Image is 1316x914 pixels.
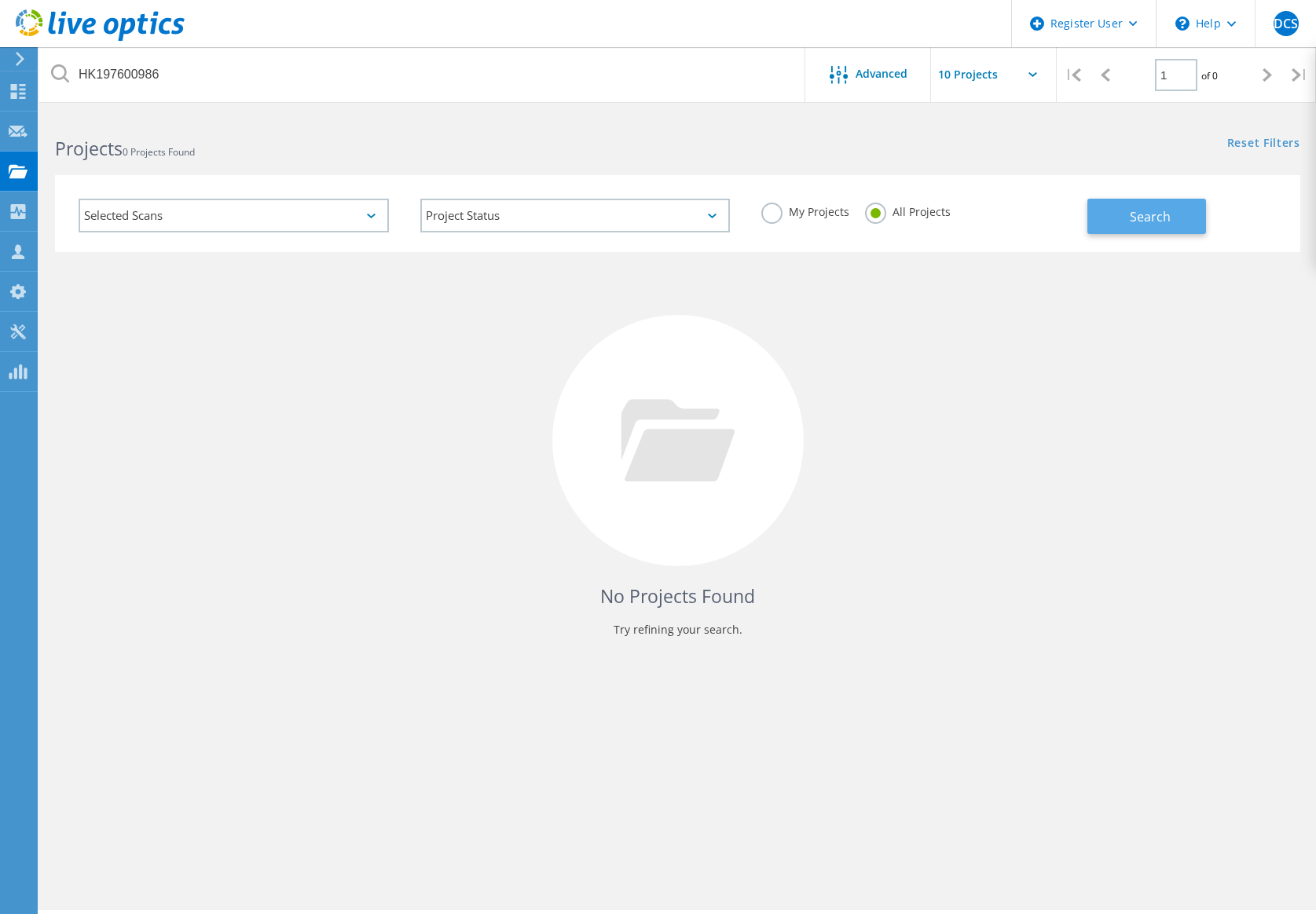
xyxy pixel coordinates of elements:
div: Selected Scans [79,199,389,232]
input: Search projects by name, owner, ID, company, etc [39,47,806,102]
button: Search [1087,199,1206,234]
a: Reset Filters [1227,137,1300,151]
a: Live Optics Dashboard [16,33,185,44]
span: Search [1130,208,1171,225]
h4: No Projects Found [71,583,1285,609]
p: Try refining your search. [71,617,1285,642]
div: | [1284,47,1316,103]
svg: \n [1175,16,1190,31]
span: of 0 [1201,69,1218,82]
span: Advanced [856,68,907,79]
span: DCS [1274,17,1298,30]
label: All Projects [865,203,951,218]
div: | [1057,47,1089,103]
div: Project Status [420,199,731,232]
label: My Projects [761,203,849,218]
span: 0 Projects Found [123,145,195,159]
b: Projects [55,136,123,161]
